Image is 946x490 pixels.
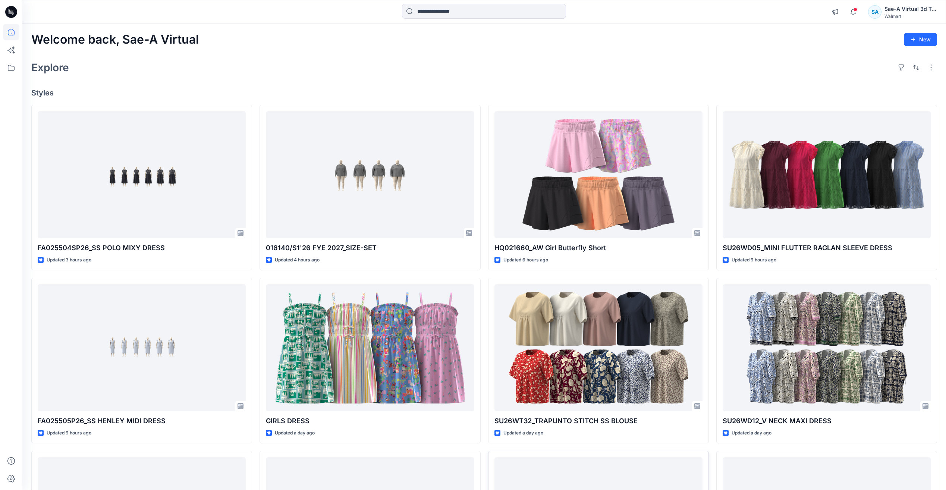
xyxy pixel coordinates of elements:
[31,33,199,47] h2: Welcome back, Sae-A Virtual
[38,416,246,426] p: FA025505P26_SS HENLEY MIDI DRESS
[723,284,931,411] a: SU26WD12_V NECK MAXI DRESS
[266,416,474,426] p: GIRLS DRESS
[266,111,474,238] a: 016140/S1'26 FYE 2027_SIZE-SET
[47,256,91,264] p: Updated 3 hours ago
[275,429,315,437] p: Updated a day ago
[723,111,931,238] a: SU26WD05_MINI FLUTTER RAGLAN SLEEVE DRESS
[266,284,474,411] a: GIRLS DRESS
[904,33,937,46] button: New
[31,62,69,73] h2: Explore
[38,243,246,253] p: FA025504SP26_SS POLO MIXY DRESS
[31,88,937,97] h4: Styles
[275,256,320,264] p: Updated 4 hours ago
[47,429,91,437] p: Updated 9 hours ago
[494,111,703,238] a: HQ021660_AW Girl Butterfly Short
[494,284,703,411] a: SU26WT32_TRAPUNTO STITCH SS BLOUSE
[38,111,246,238] a: FA025504SP26_SS POLO MIXY DRESS
[732,256,776,264] p: Updated 9 hours ago
[732,429,771,437] p: Updated a day ago
[494,416,703,426] p: SU26WT32_TRAPUNTO STITCH SS BLOUSE
[723,243,931,253] p: SU26WD05_MINI FLUTTER RAGLAN SLEEVE DRESS
[868,5,881,19] div: SA
[503,429,543,437] p: Updated a day ago
[494,243,703,253] p: HQ021660_AW Girl Butterfly Short
[884,13,937,19] div: Walmart
[503,256,548,264] p: Updated 6 hours ago
[884,4,937,13] div: Sae-A Virtual 3d Team
[266,243,474,253] p: 016140/S1'26 FYE 2027_SIZE-SET
[38,284,246,411] a: FA025505P26_SS HENLEY MIDI DRESS
[723,416,931,426] p: SU26WD12_V NECK MAXI DRESS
